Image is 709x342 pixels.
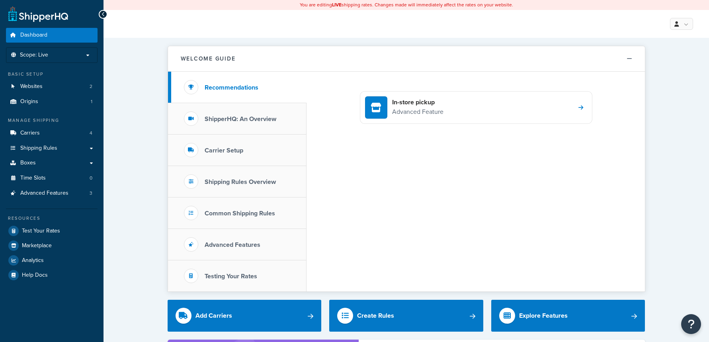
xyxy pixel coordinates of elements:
span: Marketplace [22,242,52,249]
h3: Shipping Rules Overview [205,178,276,186]
a: Boxes [6,156,98,170]
a: Websites2 [6,79,98,94]
span: Dashboard [20,32,47,39]
button: Welcome Guide [168,46,645,72]
a: Marketplace [6,238,98,253]
span: Test Your Rates [22,228,60,235]
span: 0 [90,175,92,182]
li: Time Slots [6,171,98,186]
h3: Advanced Features [205,241,260,248]
b: LIVE [332,1,342,8]
span: Scope: Live [20,52,48,59]
a: Test Your Rates [6,224,98,238]
span: Boxes [20,160,36,166]
h2: Welcome Guide [181,56,236,62]
a: Add Carriers [168,300,322,332]
h3: ShipperHQ: An Overview [205,115,276,123]
span: Advanced Features [20,190,68,197]
li: Origins [6,94,98,109]
span: Websites [20,83,43,90]
li: Carriers [6,126,98,141]
a: Dashboard [6,28,98,43]
a: Carriers4 [6,126,98,141]
span: Help Docs [22,272,48,279]
div: Create Rules [357,310,394,321]
a: Time Slots0 [6,171,98,186]
span: Carriers [20,130,40,137]
div: Explore Features [519,310,568,321]
span: 4 [90,130,92,137]
h4: In-store pickup [392,98,443,107]
h3: Recommendations [205,84,258,91]
h3: Carrier Setup [205,147,243,154]
span: Shipping Rules [20,145,57,152]
a: Origins1 [6,94,98,109]
a: Explore Features [491,300,645,332]
a: Create Rules [329,300,483,332]
h3: Testing Your Rates [205,273,257,280]
span: 2 [90,83,92,90]
span: Time Slots [20,175,46,182]
button: Open Resource Center [681,314,701,334]
a: Analytics [6,253,98,268]
p: Advanced Feature [392,107,443,117]
div: Resources [6,215,98,222]
span: 1 [91,98,92,105]
div: Add Carriers [195,310,232,321]
li: Advanced Features [6,186,98,201]
a: Advanced Features3 [6,186,98,201]
a: Shipping Rules [6,141,98,156]
div: Basic Setup [6,71,98,78]
span: 3 [90,190,92,197]
span: Origins [20,98,38,105]
li: Websites [6,79,98,94]
h3: Common Shipping Rules [205,210,275,217]
div: Manage Shipping [6,117,98,124]
span: Analytics [22,257,44,264]
a: Help Docs [6,268,98,282]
